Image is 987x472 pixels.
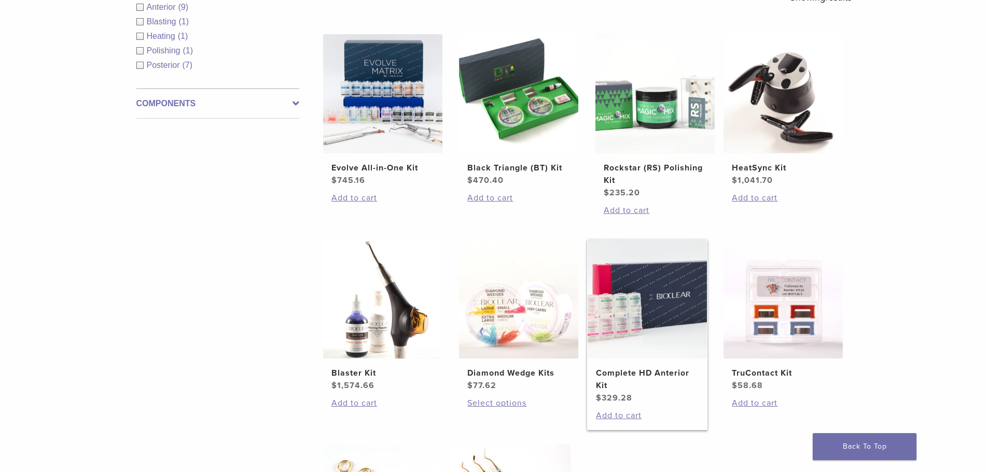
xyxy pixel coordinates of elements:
bdi: 235.20 [604,188,640,198]
a: Add to cart: “HeatSync Kit” [732,192,835,204]
img: Complete HD Anterior Kit [588,239,707,359]
img: Black Triangle (BT) Kit [459,34,578,153]
a: HeatSync KitHeatSync Kit $1,041.70 [723,34,844,187]
label: Components [136,97,299,110]
bdi: 1,041.70 [732,175,773,185]
h2: Rockstar (RS) Polishing Kit [604,162,706,187]
span: Posterior [147,61,183,69]
a: Rockstar (RS) Polishing KitRockstar (RS) Polishing Kit $235.20 [595,34,716,199]
a: TruContact KitTruContact Kit $58.68 [723,239,844,392]
span: Heating [147,32,178,40]
img: Rockstar (RS) Polishing Kit [595,34,715,153]
bdi: 77.62 [467,380,496,391]
bdi: 470.40 [467,175,504,185]
img: Evolve All-in-One Kit [323,34,442,153]
bdi: 329.28 [596,393,632,403]
h2: HeatSync Kit [732,162,835,174]
span: Polishing [147,46,183,55]
h2: Black Triangle (BT) Kit [467,162,570,174]
img: HeatSync Kit [724,34,843,153]
span: $ [604,188,609,198]
span: (1) [183,46,193,55]
bdi: 745.16 [331,175,365,185]
a: Add to cart: “Complete HD Anterior Kit” [596,409,699,422]
h2: Evolve All-in-One Kit [331,162,434,174]
a: Blaster KitBlaster Kit $1,574.66 [323,239,443,392]
a: Back To Top [813,433,916,460]
a: Add to cart: “TruContact Kit” [732,397,835,409]
span: $ [331,175,337,185]
a: Add to cart: “Black Triangle (BT) Kit” [467,192,570,204]
h2: Blaster Kit [331,367,434,379]
a: Diamond Wedge KitsDiamond Wedge Kits $77.62 [458,239,579,392]
span: (9) [178,3,189,11]
h2: Complete HD Anterior Kit [596,367,699,392]
img: Diamond Wedge Kits [459,239,578,359]
span: $ [732,380,738,391]
a: Add to cart: “Rockstar (RS) Polishing Kit” [604,204,706,217]
span: Anterior [147,3,178,11]
span: $ [732,175,738,185]
a: Black Triangle (BT) KitBlack Triangle (BT) Kit $470.40 [458,34,579,187]
span: (1) [178,17,189,26]
bdi: 58.68 [732,380,763,391]
bdi: 1,574.66 [331,380,374,391]
span: Blasting [147,17,179,26]
span: $ [467,175,473,185]
span: (1) [178,32,188,40]
a: Select options for “Diamond Wedge Kits” [467,397,570,409]
span: (7) [183,61,193,69]
a: Add to cart: “Blaster Kit” [331,397,434,409]
h2: Diamond Wedge Kits [467,367,570,379]
img: Blaster Kit [323,239,442,359]
span: $ [467,380,473,391]
span: $ [596,393,602,403]
span: $ [331,380,337,391]
h2: TruContact Kit [732,367,835,379]
a: Complete HD Anterior KitComplete HD Anterior Kit $329.28 [587,239,708,404]
a: Evolve All-in-One KitEvolve All-in-One Kit $745.16 [323,34,443,187]
img: TruContact Kit [724,239,843,359]
a: Add to cart: “Evolve All-in-One Kit” [331,192,434,204]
